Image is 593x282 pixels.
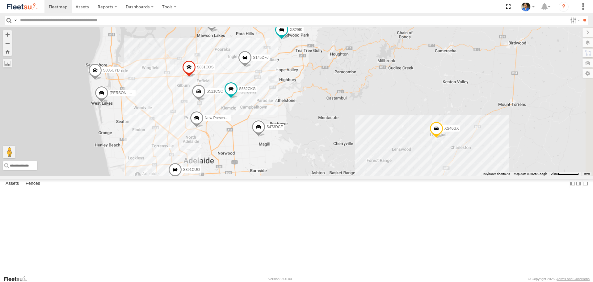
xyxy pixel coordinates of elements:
label: Dock Summary Table to the Left [570,179,576,188]
button: Keyboard shortcuts [483,172,510,176]
span: New Porsche Cayenne [205,116,243,120]
label: Search Filter Options [568,16,581,25]
span: Map data ©2025 Google [514,172,547,176]
span: XS29IK [290,28,302,32]
span: XS46GX [444,126,459,131]
button: Zoom in [3,30,12,39]
div: Version: 306.00 [268,277,292,281]
span: S035CYD [103,68,120,72]
label: Map Settings [582,69,593,78]
i: ? [559,2,569,12]
button: Zoom Home [3,47,12,56]
a: Visit our Website [3,276,32,282]
a: Terms and Conditions [557,277,590,281]
button: Map scale: 2 km per 64 pixels [549,172,581,176]
label: Hide Summary Table [582,179,588,188]
label: Search Query [13,16,18,25]
a: Terms (opens in new tab) [584,172,590,175]
button: Zoom out [3,39,12,47]
div: Matt Draper [519,2,537,11]
span: 2 km [551,172,558,176]
label: Measure [3,59,12,67]
div: © Copyright 2025 - [528,277,590,281]
span: S521CSO [207,89,223,93]
span: S662CKG [239,87,256,91]
button: Drag Pegman onto the map to open Street View [3,146,15,158]
label: Fences [23,180,43,188]
span: S145DFJ [253,55,268,60]
span: S831COS [197,65,214,69]
label: Dock Summary Table to the Right [576,179,582,188]
span: [PERSON_NAME] [110,91,140,95]
span: S473DCF [267,125,283,129]
span: S891CUO [183,167,200,172]
img: fleetsu-logo-horizontal.svg [6,2,38,11]
label: Assets [2,180,22,188]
